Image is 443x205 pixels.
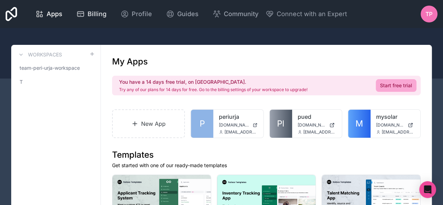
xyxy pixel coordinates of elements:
[270,110,292,138] a: Pl
[200,118,205,129] span: P
[191,110,213,138] a: P
[219,112,257,121] a: periurja
[265,9,347,19] button: Connect with an Expert
[112,162,421,169] p: Get started with one of our ready-made templates
[219,122,250,128] span: [DOMAIN_NAME]
[17,50,62,59] a: Workspaces
[112,109,185,138] a: New App
[119,78,307,86] h2: You have a 14 days free trial, on [GEOGRAPHIC_DATA].
[298,122,326,128] span: [DOMAIN_NAME]
[132,9,152,19] span: Profile
[277,9,347,19] span: Connect with an Expert
[88,9,106,19] span: Billing
[376,112,415,121] a: mysolar
[219,122,257,128] a: [DOMAIN_NAME]
[115,6,158,22] a: Profile
[419,181,436,198] div: Open Intercom Messenger
[112,149,421,160] h1: Templates
[47,9,62,19] span: Apps
[382,129,415,135] span: [EMAIL_ADDRESS][DOMAIN_NAME]
[224,9,258,19] span: Community
[348,110,371,138] a: M
[224,129,257,135] span: [EMAIL_ADDRESS][DOMAIN_NAME]
[20,64,80,71] span: team-peri-urja-workspace
[119,87,307,93] p: Try any of our plans for 14 days for free. Go to the billing settings of your workspace to upgrade!
[277,118,284,129] span: Pl
[160,6,204,22] a: Guides
[207,6,264,22] a: Community
[298,122,336,128] a: [DOMAIN_NAME]
[425,10,432,18] span: TP
[17,76,95,88] a: T
[20,78,23,86] span: T
[376,79,416,92] a: Start free trial
[298,112,336,121] a: pued
[112,56,148,67] h1: My Apps
[71,6,112,22] a: Billing
[376,122,405,128] span: [DOMAIN_NAME]
[376,122,415,128] a: [DOMAIN_NAME]
[177,9,199,19] span: Guides
[303,129,336,135] span: [EMAIL_ADDRESS][DOMAIN_NAME]
[28,51,62,58] h3: Workspaces
[30,6,68,22] a: Apps
[355,118,363,129] span: M
[17,62,95,74] a: team-peri-urja-workspace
